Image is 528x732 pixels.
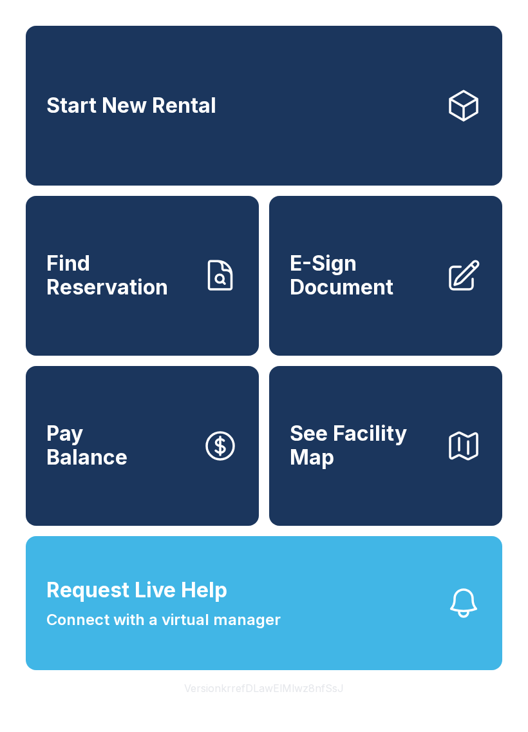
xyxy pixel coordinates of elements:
a: Find Reservation [26,196,259,356]
a: E-Sign Document [269,196,502,356]
span: See Facility Map [290,422,435,469]
a: Start New Rental [26,26,502,186]
span: Find Reservation [46,252,192,299]
button: PayBalance [26,366,259,526]
button: Request Live HelpConnect with a virtual manager [26,536,502,670]
span: Connect with a virtual manager [46,608,281,631]
span: E-Sign Document [290,252,435,299]
span: Pay Balance [46,422,127,469]
button: VersionkrrefDLawElMlwz8nfSsJ [174,670,354,706]
button: See Facility Map [269,366,502,526]
span: Request Live Help [46,575,227,606]
span: Start New Rental [46,94,216,118]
